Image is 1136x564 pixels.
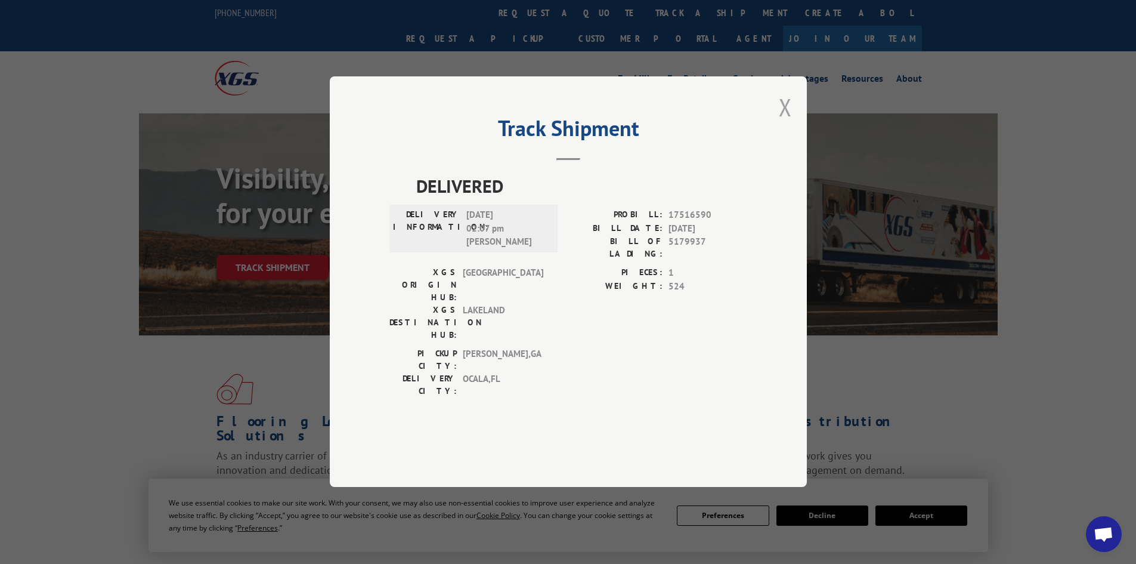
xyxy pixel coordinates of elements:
label: PICKUP CITY: [389,348,457,373]
span: 1 [668,267,747,281]
span: [DATE] [668,222,747,236]
span: 5179937 [668,236,747,261]
label: DELIVERY INFORMATION: [393,209,460,249]
label: XGS ORIGIN HUB: [389,267,457,304]
span: [GEOGRAPHIC_DATA] [463,267,543,304]
label: PIECES: [568,267,663,281]
label: BILL DATE: [568,222,663,236]
span: DELIVERED [416,173,747,200]
label: PROBILL: [568,209,663,223]
a: Open chat [1086,516,1122,552]
span: 17516590 [668,209,747,223]
label: XGS DESTINATION HUB: [389,304,457,342]
label: WEIGHT: [568,280,663,294]
label: BILL OF LADING: [568,236,663,261]
button: Close modal [779,91,792,123]
span: 524 [668,280,747,294]
span: [PERSON_NAME] , GA [463,348,543,373]
span: LAKELAND [463,304,543,342]
span: [DATE] 02:07 pm [PERSON_NAME] [466,209,547,249]
h2: Track Shipment [389,120,747,143]
span: OCALA , FL [463,373,543,398]
label: DELIVERY CITY: [389,373,457,398]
